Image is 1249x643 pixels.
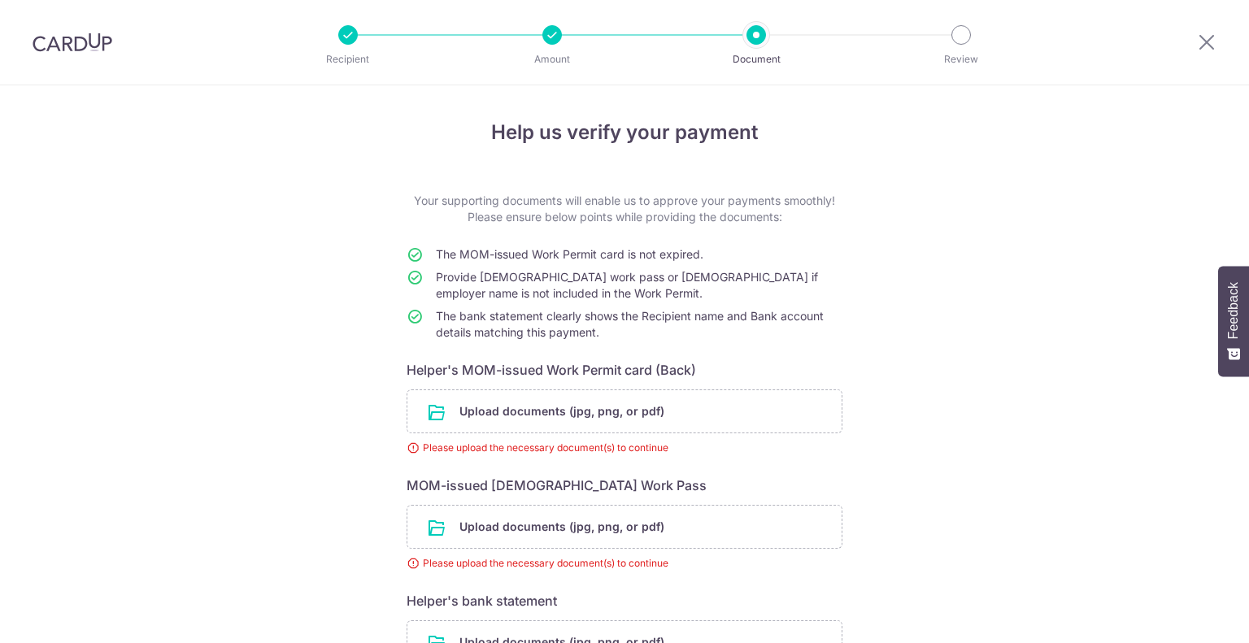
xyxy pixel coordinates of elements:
span: The MOM-issued Work Permit card is not expired. [436,247,703,261]
span: The bank statement clearly shows the Recipient name and Bank account details matching this payment. [436,309,824,339]
h6: Helper's bank statement [407,591,842,610]
span: Feedback [1226,282,1241,339]
p: Amount [492,51,612,67]
div: Upload documents (jpg, png, or pdf) [407,389,842,433]
button: Feedback - Show survey [1218,266,1249,376]
p: Your supporting documents will enable us to approve your payments smoothly! Please ensure below p... [407,193,842,225]
h6: MOM-issued [DEMOGRAPHIC_DATA] Work Pass [407,476,842,495]
p: Review [901,51,1021,67]
h6: Helper's MOM-issued Work Permit card (Back) [407,360,842,380]
img: CardUp [33,33,112,52]
div: Please upload the necessary document(s) to continue [407,555,842,571]
p: Recipient [288,51,408,67]
span: Provide [DEMOGRAPHIC_DATA] work pass or [DEMOGRAPHIC_DATA] if employer name is not included in th... [436,270,818,300]
div: Upload documents (jpg, png, or pdf) [407,505,842,549]
div: Please upload the necessary document(s) to continue [407,440,842,456]
p: Document [696,51,816,67]
h4: Help us verify your payment [407,118,842,147]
